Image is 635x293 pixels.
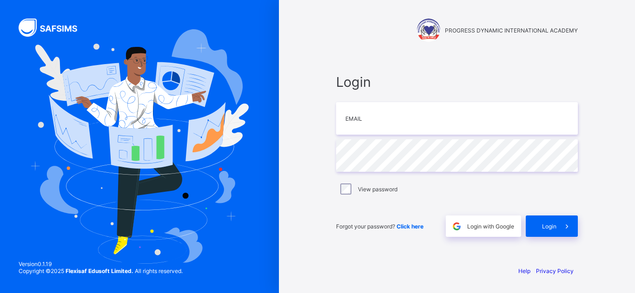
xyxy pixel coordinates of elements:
[518,267,530,274] a: Help
[30,29,248,264] img: Hero Image
[19,267,183,274] span: Copyright © 2025 All rights reserved.
[467,223,514,230] span: Login with Google
[536,267,574,274] a: Privacy Policy
[336,74,578,90] span: Login
[336,223,423,230] span: Forgot your password?
[542,223,556,230] span: Login
[66,267,133,274] strong: Flexisaf Edusoft Limited.
[19,260,183,267] span: Version 0.1.19
[358,186,397,193] label: View password
[451,221,462,232] img: google.396cfc9801f0270233282035f929180a.svg
[445,27,578,34] span: PROGRESS DYNAMIC INTERNATIONAL ACADEMY
[19,19,88,37] img: SAFSIMS Logo
[397,223,423,230] a: Click here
